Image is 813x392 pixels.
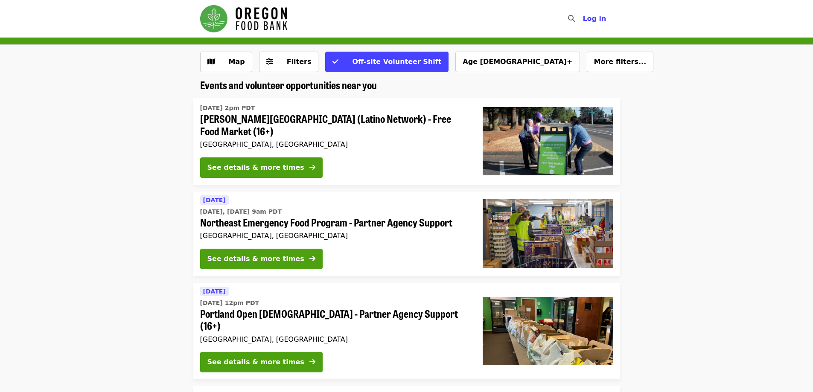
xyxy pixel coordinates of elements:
[325,52,449,72] button: Off-site Volunteer Shift
[200,207,282,216] time: [DATE], [DATE] 9am PDT
[207,254,304,264] div: See details & more times
[483,107,613,175] img: Rigler Elementary School (Latino Network) - Free Food Market (16+) organized by Oregon Food Bank
[455,52,580,72] button: Age [DEMOGRAPHIC_DATA]+
[200,5,287,32] img: Oregon Food Bank - Home
[309,163,315,171] i: arrow-right icon
[200,249,323,269] button: See details & more times
[200,113,469,137] span: [PERSON_NAME][GEOGRAPHIC_DATA] (Latino Network) - Free Food Market (16+)
[200,157,323,178] button: See details & more times
[200,308,469,332] span: Portland Open [DEMOGRAPHIC_DATA] - Partner Agency Support (16+)
[200,104,255,113] time: [DATE] 2pm PDT
[200,352,323,372] button: See details & more times
[576,10,613,27] button: Log in
[287,58,312,66] span: Filters
[200,52,252,72] button: Show map view
[259,52,319,72] button: Filters (0 selected)
[200,216,469,229] span: Northeast Emergency Food Program - Partner Agency Support
[568,15,575,23] i: search icon
[580,9,587,29] input: Search
[483,297,613,365] img: Portland Open Bible - Partner Agency Support (16+) organized by Oregon Food Bank
[309,255,315,263] i: arrow-right icon
[200,299,259,308] time: [DATE] 12pm PDT
[207,357,304,367] div: See details & more times
[583,15,606,23] span: Log in
[332,58,338,66] i: check icon
[193,192,620,276] a: See details for "Northeast Emergency Food Program - Partner Agency Support"
[594,58,647,66] span: More filters...
[200,77,377,92] span: Events and volunteer opportunities near you
[203,288,226,295] span: [DATE]
[193,98,620,185] a: See details for "Rigler Elementary School (Latino Network) - Free Food Market (16+)"
[309,358,315,366] i: arrow-right icon
[229,58,245,66] span: Map
[193,283,620,380] a: See details for "Portland Open Bible - Partner Agency Support (16+)"
[207,163,304,173] div: See details & more times
[266,58,273,66] i: sliders-h icon
[200,232,469,240] div: [GEOGRAPHIC_DATA], [GEOGRAPHIC_DATA]
[200,140,469,148] div: [GEOGRAPHIC_DATA], [GEOGRAPHIC_DATA]
[200,335,469,343] div: [GEOGRAPHIC_DATA], [GEOGRAPHIC_DATA]
[203,197,226,203] span: [DATE]
[587,52,654,72] button: More filters...
[352,58,441,66] span: Off-site Volunteer Shift
[207,58,215,66] i: map icon
[483,199,613,267] img: Northeast Emergency Food Program - Partner Agency Support organized by Oregon Food Bank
